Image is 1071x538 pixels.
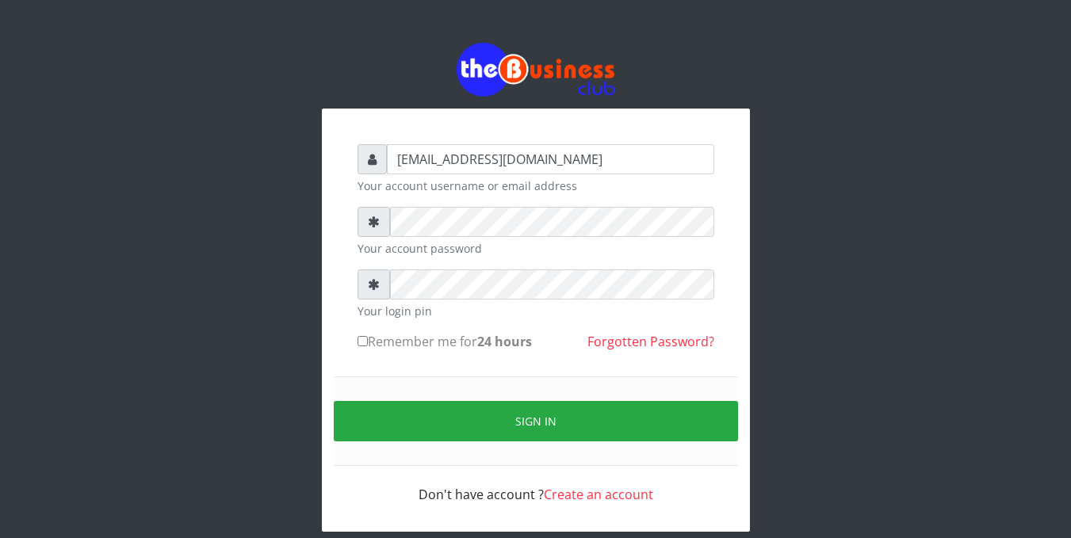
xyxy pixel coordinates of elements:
[334,401,738,441] button: Sign in
[358,336,368,346] input: Remember me for24 hours
[587,333,714,350] a: Forgotten Password?
[358,303,714,319] small: Your login pin
[387,144,714,174] input: Username or email address
[358,240,714,257] small: Your account password
[358,177,714,194] small: Your account username or email address
[358,466,714,504] div: Don't have account ?
[477,333,532,350] b: 24 hours
[358,332,532,351] label: Remember me for
[544,486,653,503] a: Create an account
